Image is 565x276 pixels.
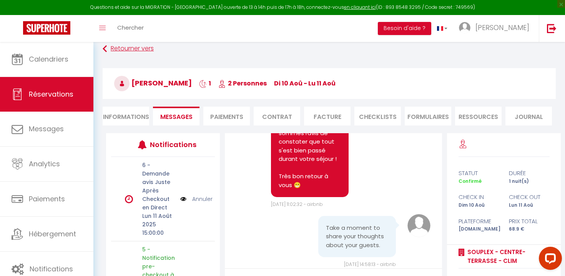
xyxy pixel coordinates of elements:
div: Plateforme [454,217,504,226]
li: Contrat [254,107,300,125]
span: Notifications [30,264,73,274]
div: durée [504,169,554,178]
span: Réservations [29,89,73,99]
div: check in [454,192,504,202]
div: [DOMAIN_NAME] [454,226,504,233]
a: Retourner vers [103,42,556,56]
img: Super Booking [23,21,70,35]
a: Chercher [111,15,150,42]
span: Paiements [29,194,65,204]
a: Annuler [192,195,213,203]
div: statut [454,169,504,178]
span: [DATE] 14:58:13 - airbnb [344,261,396,268]
span: Hébergement [29,229,76,239]
li: Facture [304,107,351,125]
img: logout [547,23,557,33]
span: Messages [29,124,64,134]
span: Calendriers [29,54,68,64]
li: CHECKLISTS [354,107,401,125]
span: [PERSON_NAME] [475,23,529,32]
a: ... [PERSON_NAME] [453,15,539,42]
span: [PERSON_NAME] [114,78,192,88]
pre: Take a moment to share your thoughts about your guests. [326,224,388,250]
span: 1 [199,79,211,88]
li: Ressources [455,107,502,125]
li: Paiements [203,107,250,125]
img: avatar.png [407,214,430,237]
a: Souplex - Centre-Terrasse - Clim [465,248,550,266]
span: Messages [160,112,193,121]
pre: [PERSON_NAME], merci nous avoir prévenu de votre départ ! Nous sommes ravis de constater que tout... [279,94,341,190]
div: Prix total [504,217,554,226]
iframe: LiveChat chat widget [533,244,565,276]
span: Chercher [117,23,144,32]
li: Informations [103,107,149,125]
span: [DATE] 11:02:32 - airbnb [271,201,323,207]
span: di 10 Aoû - lu 11 Aoû [274,79,336,88]
button: Besoin d'aide ? [378,22,431,35]
li: Journal [505,107,552,125]
div: 68.9 € [504,226,554,233]
div: 1 nuit(s) [504,178,554,185]
a: en cliquant ici [344,4,376,10]
div: check out [504,192,554,202]
span: Confirmé [459,178,482,184]
span: Analytics [29,159,60,169]
p: 6 - Demande avis Juste Après Checkout en Direct [142,161,175,212]
div: Dim 10 Aoû [454,202,504,209]
p: Lun 11 Août 2025 15:00:00 [142,212,175,237]
img: NO IMAGE [180,195,186,203]
span: 2 Personnes [218,79,267,88]
img: ... [459,22,470,33]
h3: Notifications [150,136,193,153]
div: Lun 11 Aoû [504,202,554,209]
li: FORMULAIRES [405,107,451,125]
